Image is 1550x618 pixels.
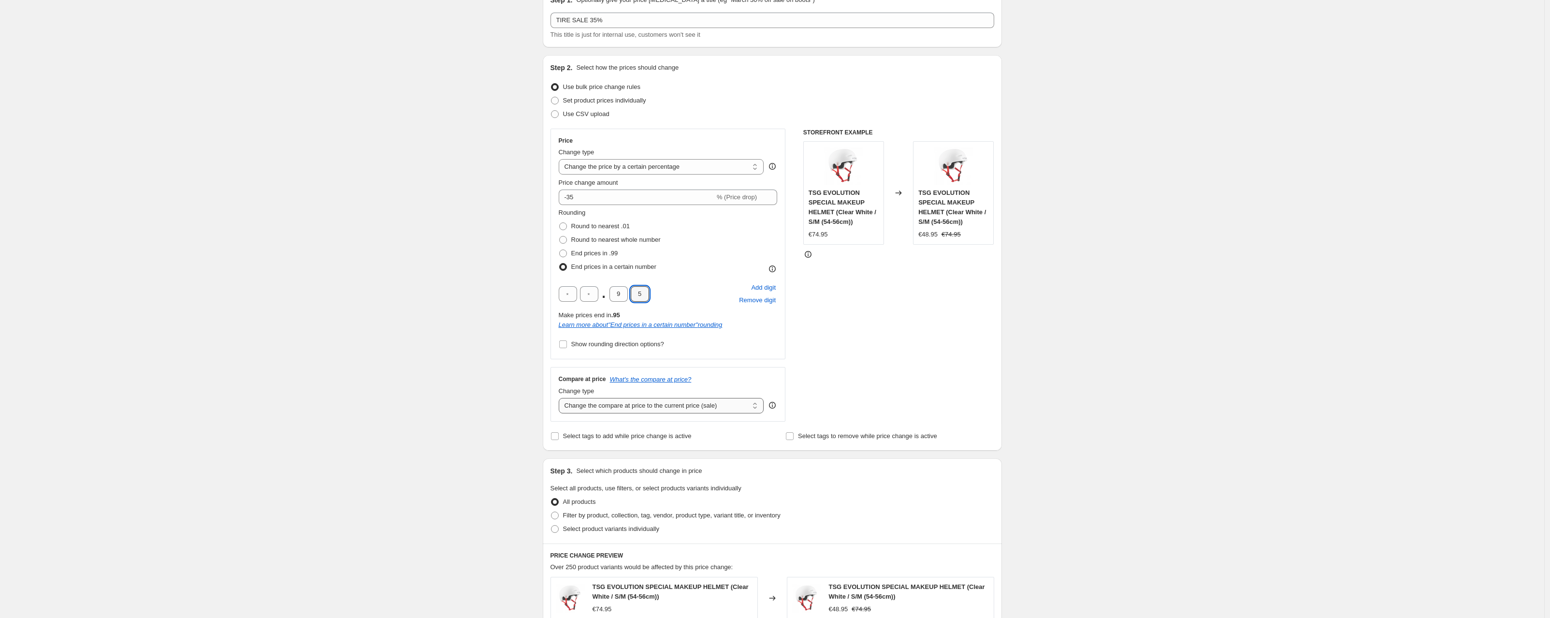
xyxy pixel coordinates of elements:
[571,222,630,230] span: Round to nearest .01
[556,584,585,613] img: medium_7500470_270_01_1_3d6357bb-2e29-458f-96e4-780ac030eb58_80x.png
[809,230,828,239] div: €74.95
[803,129,994,136] h6: STOREFRONT EXAMPLE
[550,13,994,28] input: 30% off holiday sale
[631,286,649,302] input: ﹡
[942,230,961,239] strike: €74.95
[829,604,848,614] div: €48.95
[798,432,937,440] span: Select tags to remove while price change is active
[750,281,777,294] button: Add placeholder
[559,209,586,216] span: Rounding
[559,148,594,156] span: Change type
[563,83,640,90] span: Use bulk price change rules
[809,189,876,225] span: TSG EVOLUTION SPECIAL MAKEUP HELMET (Clear White / S/M (54-56cm))
[571,263,656,270] span: End prices in a certain number
[739,295,776,305] span: Remove digit
[918,189,986,225] span: TSG EVOLUTION SPECIAL MAKEUP HELMET (Clear White / S/M (54-56cm))
[563,525,659,532] span: Select product variants individually
[550,31,700,38] span: This title is just for internal use, customers won't see it
[559,137,573,145] h3: Price
[550,563,733,571] span: Over 250 product variants would be affected by this price change:
[768,400,777,410] div: help
[559,190,715,205] input: -15
[717,193,757,201] span: % (Price drop)
[571,236,661,243] span: Round to nearest whole number
[738,294,777,307] button: Remove placeholder
[792,584,821,613] img: medium_7500470_270_01_1_3d6357bb-2e29-458f-96e4-780ac030eb58_80x.png
[593,604,612,614] div: €74.95
[580,286,598,302] input: ﹡
[563,97,646,104] span: Set product prices individually
[768,162,777,171] div: help
[751,283,776,293] span: Add digit
[824,147,863,185] img: medium_7500470_270_01_1_3d6357bb-2e29-458f-96e4-780ac030eb58_80x.png
[611,311,620,319] b: .95
[601,286,607,302] span: .
[609,286,628,302] input: ﹡
[550,552,994,559] h6: PRICE CHANGE PREVIEW
[550,466,573,476] h2: Step 3.
[563,512,781,519] span: Filter by product, collection, tag, vendor, product type, variant title, or inventory
[610,376,692,383] button: What's the compare at price?
[852,604,871,614] strike: €74.95
[559,387,594,395] span: Change type
[559,321,723,328] a: Learn more about"End prices in a certain number"rounding
[559,179,618,186] span: Price change amount
[559,286,577,302] input: ﹡
[563,110,609,118] span: Use CSV upload
[593,583,749,600] span: TSG EVOLUTION SPECIAL MAKEUP HELMET (Clear White / S/M (54-56cm))
[550,485,741,492] span: Select all products, use filters, or select products variants individually
[829,583,985,600] span: TSG EVOLUTION SPECIAL MAKEUP HELMET (Clear White / S/M (54-56cm))
[934,147,973,185] img: medium_7500470_270_01_1_3d6357bb-2e29-458f-96e4-780ac030eb58_80x.png
[571,340,664,348] span: Show rounding direction options?
[571,250,618,257] span: End prices in .99
[563,498,596,505] span: All products
[559,311,620,319] span: Make prices end in
[576,63,679,73] p: Select how the prices should change
[559,321,723,328] i: Learn more about " End prices in a certain number " rounding
[918,230,938,239] div: €48.95
[563,432,692,440] span: Select tags to add while price change is active
[576,466,702,476] p: Select which products should change in price
[559,375,606,383] h3: Compare at price
[550,63,573,73] h2: Step 2.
